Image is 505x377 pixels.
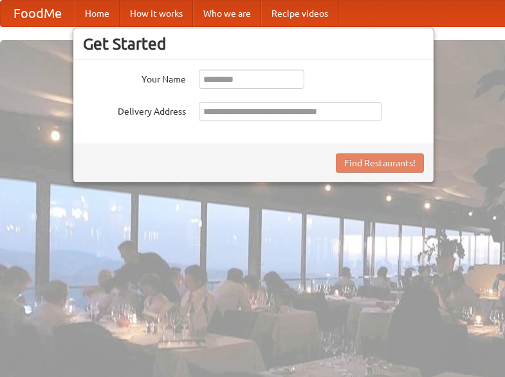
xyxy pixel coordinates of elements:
[120,1,193,26] a: How it works
[1,1,75,26] a: FoodMe
[193,1,261,26] a: Who we are
[83,34,424,53] h3: Get Started
[261,1,338,26] a: Recipe videos
[83,70,186,86] label: Your Name
[75,1,120,26] a: Home
[336,153,424,173] button: Find Restaurants!
[83,102,186,118] label: Delivery Address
